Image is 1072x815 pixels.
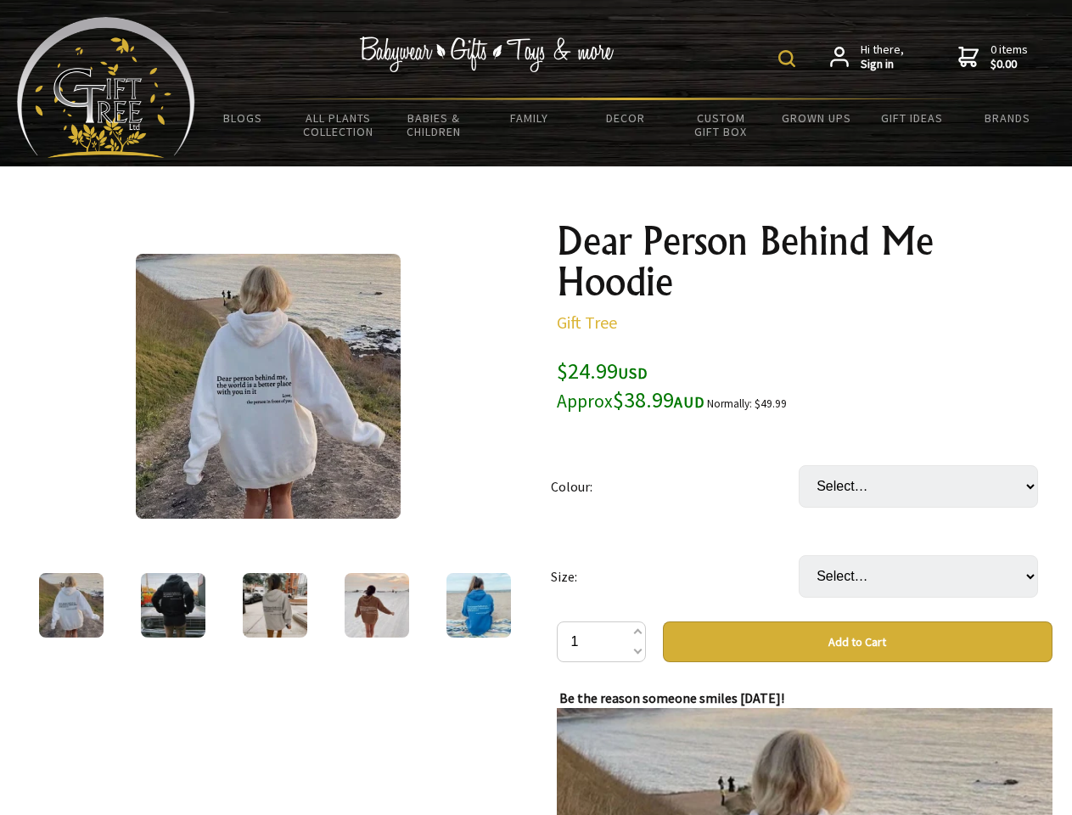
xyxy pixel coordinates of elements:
a: Custom Gift Box [673,100,769,149]
td: Colour: [551,441,799,531]
img: Dear Person Behind Me Hoodie [39,573,104,638]
a: All Plants Collection [291,100,387,149]
a: BLOGS [195,100,291,136]
small: Normally: $49.99 [707,396,787,411]
a: Decor [577,100,673,136]
h1: Dear Person Behind Me Hoodie [557,221,1052,302]
img: Dear Person Behind Me Hoodie [243,573,307,638]
span: USD [618,363,648,383]
a: Grown Ups [768,100,864,136]
strong: $0.00 [991,57,1028,72]
a: Gift Ideas [864,100,960,136]
img: Dear Person Behind Me Hoodie [446,573,511,638]
a: Hi there,Sign in [830,42,904,72]
img: Dear Person Behind Me Hoodie [136,254,401,519]
span: $24.99 $38.99 [557,357,704,413]
img: Babyware - Gifts - Toys and more... [17,17,195,158]
span: Hi there, [861,42,904,72]
a: Family [482,100,578,136]
a: 0 items$0.00 [958,42,1028,72]
a: Babies & Children [386,100,482,149]
img: Dear Person Behind Me Hoodie [141,573,205,638]
img: Babywear - Gifts - Toys & more [360,37,615,72]
span: AUD [674,392,704,412]
span: 0 items [991,42,1028,72]
a: Brands [960,100,1056,136]
strong: Sign in [861,57,904,72]
button: Add to Cart [663,621,1052,662]
a: Gift Tree [557,312,617,333]
img: Dear Person Behind Me Hoodie [345,573,409,638]
small: Approx [557,390,613,413]
td: Size: [551,531,799,621]
img: product search [778,50,795,67]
